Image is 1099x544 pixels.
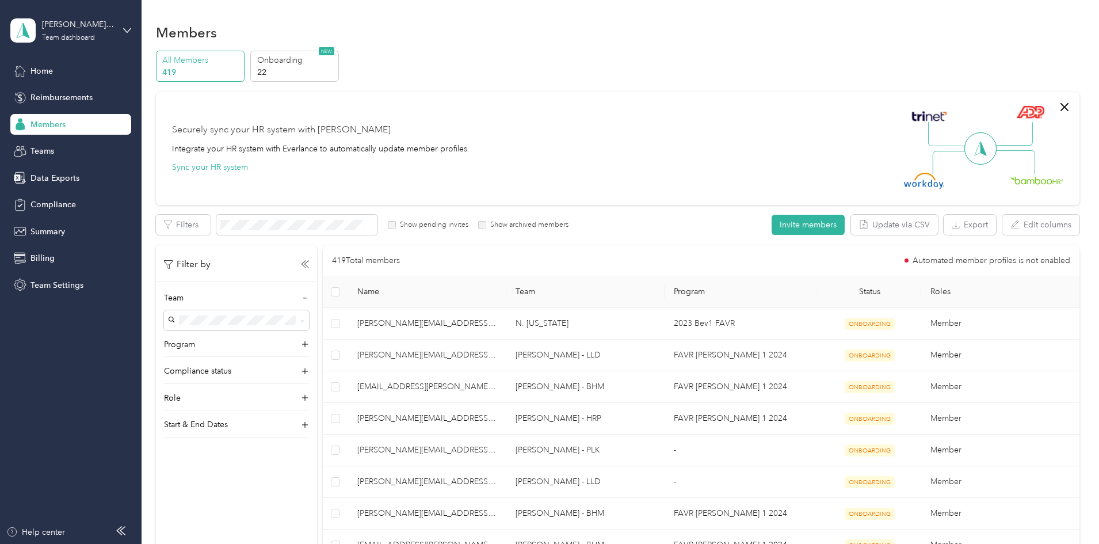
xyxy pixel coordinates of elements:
[348,435,506,466] td: john.manis@adamsbeverages.net
[164,257,211,272] p: Filter by
[1016,105,1044,119] img: ADP
[357,381,497,393] span: [EMAIL_ADDRESS][PERSON_NAME][DOMAIN_NAME]
[921,435,1079,466] td: Member
[348,308,506,340] td: brandon.steele@adamsbeverages.net
[30,145,54,157] span: Teams
[348,498,506,530] td: samuel.ramsey@adamsbev.com
[30,92,93,104] span: Reimbursements
[164,338,195,351] p: Program
[506,466,665,498] td: John Savage - LLD
[665,498,819,530] td: FAVR Bev 1 2024
[665,340,819,371] td: FAVR Bev 1 2024
[30,226,65,238] span: Summary
[506,403,665,435] td: Don Ransom - HRP
[348,371,506,403] td: hasani.moore@adamsbev.com
[30,119,66,131] span: Members
[357,287,497,296] span: Name
[993,122,1033,146] img: Line Right Up
[818,435,921,466] td: ONBOARDING
[904,173,944,189] img: Workday
[30,279,83,291] span: Team Settings
[319,47,334,55] span: NEW
[396,220,468,230] label: Show pending invites
[332,254,400,267] p: 419 Total members
[506,498,665,530] td: James Perini - BHM
[506,371,665,403] td: Heath Upton - BHM
[164,365,231,377] p: Compliance status
[172,161,248,173] button: Sync your HR system
[818,308,921,340] td: ONBOARDING
[921,276,1079,308] th: Roles
[357,507,497,520] span: [PERSON_NAME][EMAIL_ADDRESS][PERSON_NAME][DOMAIN_NAME]
[348,403,506,435] td: john.mangina@adamsbev.com
[30,199,76,211] span: Compliance
[995,150,1035,175] img: Line Right Down
[845,349,895,362] span: ONBOARDING
[818,276,921,308] th: Status
[665,403,819,435] td: FAVR Bev 1 2024
[845,318,895,330] span: ONBOARDING
[932,150,972,174] img: Line Left Down
[921,403,1079,435] td: Member
[162,54,241,66] p: All Members
[818,371,921,403] td: ONBOARDING
[506,308,665,340] td: N. Alabama
[818,498,921,530] td: ONBOARDING
[506,435,665,466] td: John Manis - PLK
[257,54,335,66] p: Onboarding
[921,371,1079,403] td: Member
[172,143,470,155] div: Integrate your HR system with Everlance to automatically update member profiles.
[845,381,895,393] span: ONBOARDING
[665,466,819,498] td: -
[818,403,921,435] td: ONBOARDING
[30,172,79,184] span: Data Exports
[665,371,819,403] td: FAVR Bev 1 2024
[257,66,335,78] p: 22
[164,392,181,404] p: Role
[172,123,391,137] div: Securely sync your HR system with [PERSON_NAME]
[1035,480,1099,544] iframe: Everlance-gr Chat Button Frame
[348,466,506,498] td: john.savage@adamsbev.com
[506,340,665,371] td: Donald Gruentzel - LLD
[30,65,53,77] span: Home
[845,444,895,456] span: ONBOARDING
[6,526,65,538] button: Help center
[921,308,1079,340] td: Member
[357,317,497,330] span: [PERSON_NAME][EMAIL_ADDRESS][PERSON_NAME][DOMAIN_NAME]
[665,435,819,466] td: -
[818,466,921,498] td: ONBOARDING
[944,215,996,235] button: Export
[357,349,497,362] span: [PERSON_NAME][EMAIL_ADDRESS][PERSON_NAME][DOMAIN_NAME]
[506,276,665,308] th: Team
[42,18,114,31] div: [PERSON_NAME] Beverages
[921,340,1079,371] td: Member
[913,257,1070,265] span: Automated member profiles is not enabled
[928,122,968,147] img: Line Left Up
[665,276,819,308] th: Program
[42,35,95,41] div: Team dashboard
[156,215,211,235] button: Filters
[164,419,228,431] p: Start & End Dates
[921,466,1079,498] td: Member
[348,340,506,371] td: daniel.patterson@adamsbev.com
[772,215,845,235] button: Invite members
[665,308,819,340] td: 2023 Bev1 FAVR
[851,215,938,235] button: Update via CSV
[818,340,921,371] td: ONBOARDING
[357,475,497,488] span: [PERSON_NAME][EMAIL_ADDRESS][PERSON_NAME][DOMAIN_NAME]
[845,508,895,520] span: ONBOARDING
[921,498,1079,530] td: Member
[30,252,55,264] span: Billing
[845,413,895,425] span: ONBOARDING
[162,66,241,78] p: 419
[164,292,184,304] p: Team
[909,108,949,124] img: Trinet
[486,220,568,230] label: Show archived members
[845,476,895,488] span: ONBOARDING
[357,444,497,456] span: [PERSON_NAME][EMAIL_ADDRESS][PERSON_NAME][DOMAIN_NAME]
[1002,215,1079,235] button: Edit columns
[348,276,506,308] th: Name
[1010,176,1063,184] img: BambooHR
[357,412,497,425] span: [PERSON_NAME][EMAIL_ADDRESS][DOMAIN_NAME]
